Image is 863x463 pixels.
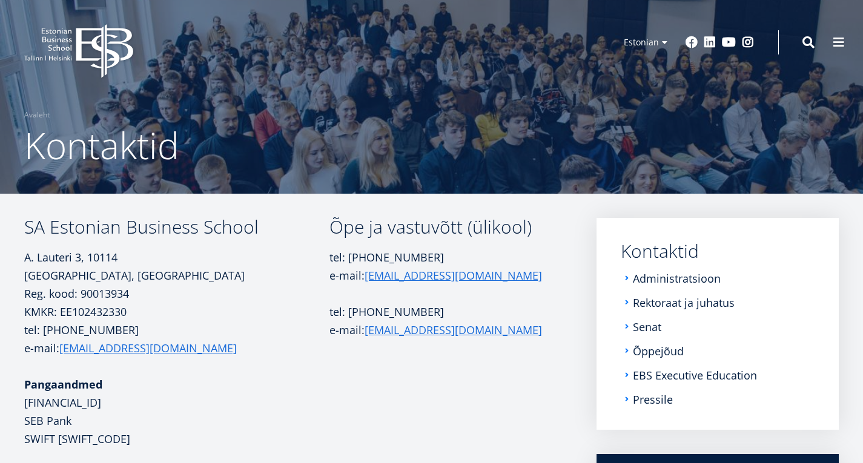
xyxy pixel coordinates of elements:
[686,36,698,48] a: Facebook
[24,375,329,448] p: [FINANCIAL_ID] SEB Pank SWIFT [SWIFT_CODE]
[24,109,50,121] a: Avaleht
[365,266,542,284] a: [EMAIL_ADDRESS][DOMAIN_NAME]
[329,303,545,321] p: tel: [PHONE_NUMBER]
[704,36,716,48] a: Linkedin
[24,321,329,357] p: tel: [PHONE_NUMBER] e-mail:
[329,321,545,339] p: e-mail:
[24,218,329,236] h3: SA Estonian Business School
[24,377,102,392] strong: Pangaandmed
[365,321,542,339] a: [EMAIL_ADDRESS][DOMAIN_NAME]
[24,248,329,303] p: A. Lauteri 3, 10114 [GEOGRAPHIC_DATA], [GEOGRAPHIC_DATA] Reg. kood: 90013934
[24,303,329,321] p: KMKR: EE102432330
[329,218,545,236] h3: Õpe ja vastuvõtt (ülikool)
[24,120,179,170] span: Kontaktid
[633,369,757,381] a: EBS Executive Education
[59,339,237,357] a: [EMAIL_ADDRESS][DOMAIN_NAME]
[633,321,661,333] a: Senat
[742,36,754,48] a: Instagram
[633,272,721,284] a: Administratsioon
[621,242,815,260] a: Kontaktid
[722,36,736,48] a: Youtube
[633,393,673,406] a: Pressile
[633,297,735,309] a: Rektoraat ja juhatus
[633,345,684,357] a: Õppejõud
[329,248,545,284] p: tel: [PHONE_NUMBER] e-mail:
